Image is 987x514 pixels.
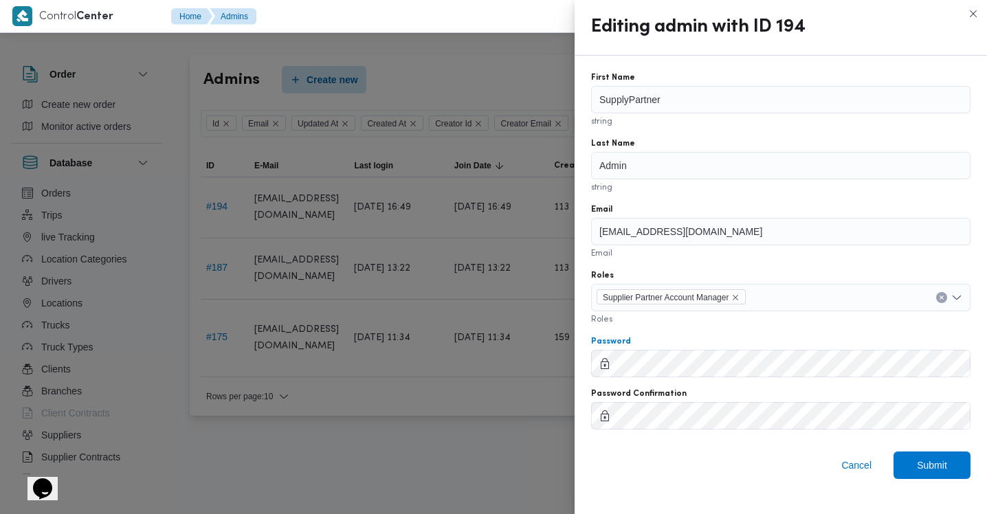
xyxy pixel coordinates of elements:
label: Password [591,336,631,347]
label: Last Name [591,138,635,149]
div: Roles [591,311,971,325]
div: string [591,113,971,127]
button: Close this dialog [965,5,982,22]
button: Admins [210,8,256,25]
button: Clear input [936,292,947,303]
button: Open list of options [951,292,962,303]
span: Supplier Partner Account Manager [597,289,746,304]
button: Cancel [836,451,877,479]
label: Password Confirmation [591,388,687,399]
label: First Name [591,72,635,83]
span: Cancel [841,457,872,473]
label: Roles [591,270,614,281]
div: string [591,179,971,193]
button: Submit [894,451,971,479]
div: Email [591,245,971,259]
span: Supplier Partner Account Manager [603,290,729,305]
iframe: chat widget [14,459,58,500]
b: Center [76,12,113,22]
img: X8yXhbKr1z7QwAAAABJRU5ErkJggg== [12,6,32,26]
h2: Editing admin with ID 194 [591,16,971,38]
label: Email [591,204,612,215]
span: Submit [917,457,947,473]
button: Home [171,8,212,25]
button: Remove Supplier Partner Account Manager from selection in this group [731,293,740,302]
